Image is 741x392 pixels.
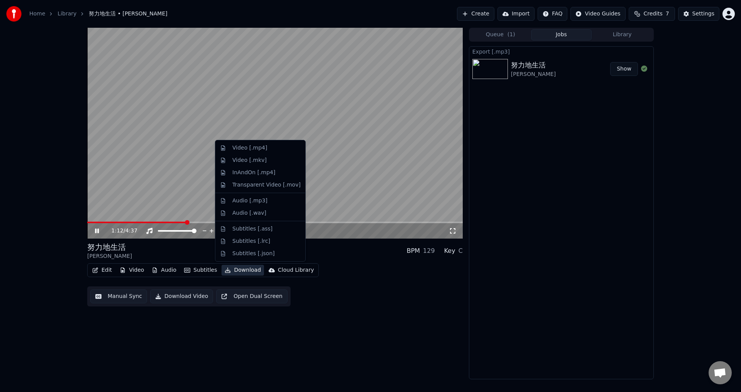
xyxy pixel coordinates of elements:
[112,227,130,235] div: /
[232,156,267,164] div: Video [.mkv]
[232,250,275,257] div: Subtitles [.json]
[149,265,179,276] button: Audio
[511,71,556,78] div: [PERSON_NAME]
[89,265,115,276] button: Edit
[278,266,314,274] div: Cloud Library
[112,227,123,235] span: 1:12
[570,7,625,21] button: Video Guides
[511,60,556,71] div: 努力地生活
[232,181,301,189] div: Transparent Video [.mov]
[58,10,76,18] a: Library
[531,29,592,40] button: Jobs
[469,47,653,56] div: Export [.mp3]
[457,7,494,21] button: Create
[222,265,264,276] button: Download
[643,10,662,18] span: Credits
[678,7,719,21] button: Settings
[444,246,455,256] div: Key
[423,246,435,256] div: 129
[87,242,132,252] div: 努力地生活
[666,10,669,18] span: 7
[181,265,220,276] button: Subtitles
[6,6,22,22] img: youka
[29,10,167,18] nav: breadcrumb
[150,289,213,303] button: Download Video
[117,265,147,276] button: Video
[508,31,515,39] span: ( 1 )
[407,246,420,256] div: BPM
[458,246,463,256] div: C
[709,361,732,384] a: Open chat
[216,289,288,303] button: Open Dual Screen
[538,7,567,21] button: FAQ
[232,209,266,217] div: Audio [.wav]
[592,29,653,40] button: Library
[497,7,535,21] button: Import
[232,225,272,233] div: Subtitles [.ass]
[125,227,137,235] span: 4:37
[232,237,270,245] div: Subtitles [.lrc]
[29,10,45,18] a: Home
[87,252,132,260] div: [PERSON_NAME]
[232,144,267,152] div: Video [.mp4]
[232,197,267,205] div: Audio [.mp3]
[470,29,531,40] button: Queue
[90,289,147,303] button: Manual Sync
[610,62,638,76] button: Show
[629,7,675,21] button: Credits7
[692,10,714,18] div: Settings
[232,169,276,177] div: InAndOn [.mp4]
[89,10,167,18] span: 努力地生活 • [PERSON_NAME]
